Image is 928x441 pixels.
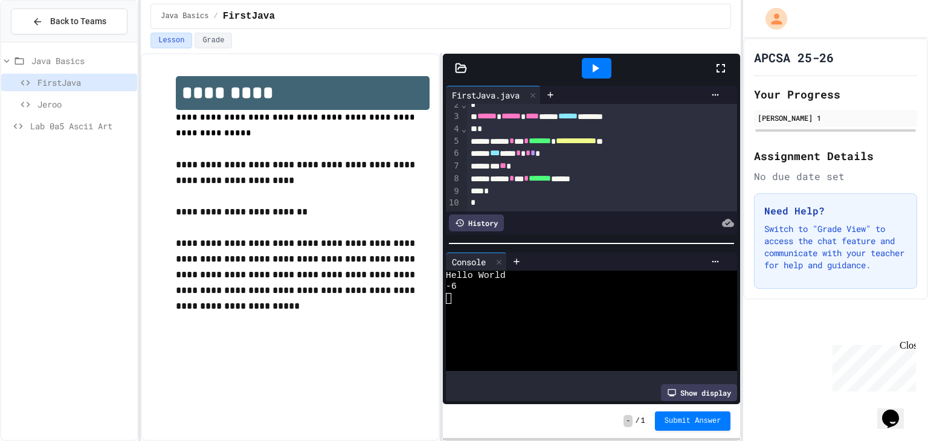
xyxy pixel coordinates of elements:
[446,185,461,198] div: 9
[764,204,907,218] h3: Need Help?
[764,223,907,271] p: Switch to "Grade View" to access the chat feature and communicate with your teacher for help and ...
[446,111,461,123] div: 3
[31,54,132,67] span: Java Basics
[754,147,917,164] h2: Assignment Details
[213,11,217,21] span: /
[461,124,467,134] span: Fold line
[37,98,132,111] span: Jeroo
[623,415,633,427] span: -
[223,9,275,24] span: FirstJava
[877,393,916,429] iframe: chat widget
[449,214,504,231] div: History
[161,11,208,21] span: Java Basics
[446,173,461,185] div: 8
[753,5,790,33] div: My Account
[446,99,461,111] div: 2
[195,33,232,48] button: Grade
[30,120,132,132] span: Lab 0a5 Ascii Art
[754,49,834,66] h1: APCSA 25-26
[37,76,132,89] span: FirstJava
[5,5,83,77] div: Chat with us now!Close
[754,169,917,184] div: No due date set
[446,256,492,268] div: Console
[754,86,917,103] h2: Your Progress
[446,147,461,160] div: 6
[446,282,457,292] span: -6
[446,197,461,209] div: 10
[446,89,526,101] div: FirstJava.java
[635,416,639,426] span: /
[446,123,461,135] div: 4
[758,112,913,123] div: [PERSON_NAME] 1
[446,253,507,271] div: Console
[446,86,541,104] div: FirstJava.java
[446,271,506,282] span: Hello World
[655,411,731,431] button: Submit Answer
[661,384,737,401] div: Show display
[461,100,467,109] span: Fold line
[50,15,106,28] span: Back to Teams
[828,340,916,391] iframe: chat widget
[446,160,461,173] div: 7
[11,8,127,34] button: Back to Teams
[641,416,645,426] span: 1
[665,416,721,426] span: Submit Answer
[150,33,192,48] button: Lesson
[446,135,461,148] div: 5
